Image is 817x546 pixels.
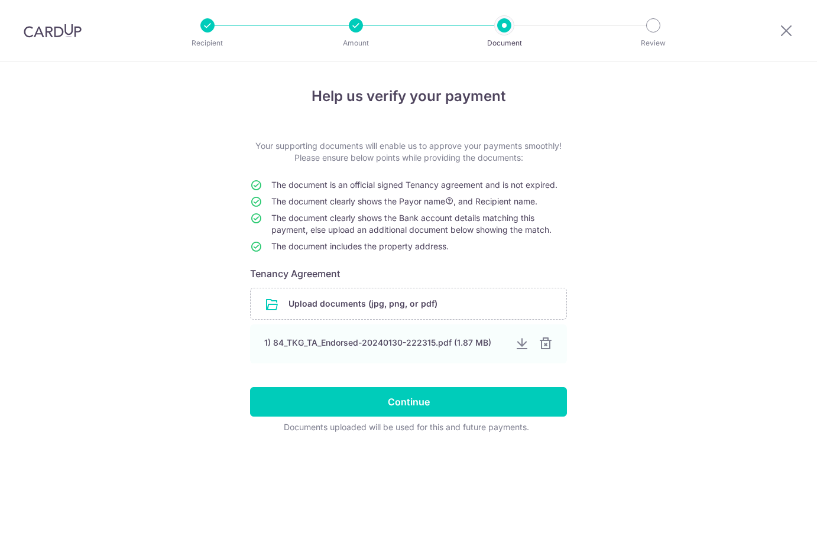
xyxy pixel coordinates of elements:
[250,387,567,417] input: Continue
[24,24,82,38] img: CardUp
[250,288,567,320] div: Upload documents (jpg, png, or pdf)
[250,86,567,107] h4: Help us verify your payment
[271,196,537,206] span: The document clearly shows the Payor name , and Recipient name.
[164,37,251,49] p: Recipient
[264,337,505,349] div: 1) 84_TKG_TA_Endorsed-20240130-222315.pdf (1.87 MB)
[461,37,548,49] p: Document
[271,241,449,251] span: The document includes the property address.
[271,213,552,235] span: The document clearly shows the Bank account details matching this payment, else upload an additio...
[312,37,400,49] p: Amount
[250,266,567,281] h6: Tenancy Agreement
[271,180,557,190] span: The document is an official signed Tenancy agreement and is not expired.
[609,37,697,49] p: Review
[250,140,567,164] p: Your supporting documents will enable us to approve your payments smoothly! Please ensure below p...
[250,421,562,433] div: Documents uploaded will be used for this and future payments.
